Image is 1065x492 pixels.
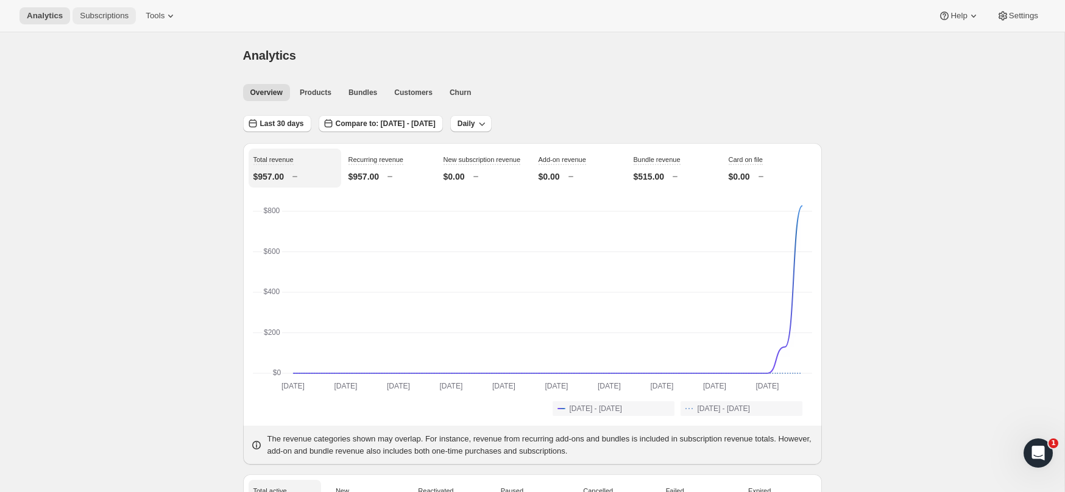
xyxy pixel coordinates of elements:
[250,88,283,97] span: Overview
[319,115,443,132] button: Compare to: [DATE] - [DATE]
[729,170,750,183] p: $0.00
[450,88,471,97] span: Churn
[334,382,357,390] text: [DATE]
[729,156,763,163] span: Card on file
[570,404,622,413] span: [DATE] - [DATE]
[263,247,280,256] text: $600
[272,368,281,377] text: $0
[950,11,967,21] span: Help
[243,49,296,62] span: Analytics
[253,156,294,163] span: Total revenue
[439,382,462,390] text: [DATE]
[755,382,779,390] text: [DATE]
[27,11,63,21] span: Analytics
[260,119,304,128] span: Last 30 days
[349,88,377,97] span: Bundles
[80,11,129,21] span: Subscriptions
[702,382,726,390] text: [DATE]
[545,382,568,390] text: [DATE]
[1049,438,1058,448] span: 1
[267,433,815,457] p: The revenue categories shown may overlap. For instance, revenue from recurring add-ons and bundle...
[138,7,184,24] button: Tools
[539,170,560,183] p: $0.00
[450,115,492,132] button: Daily
[931,7,986,24] button: Help
[492,382,515,390] text: [DATE]
[394,88,433,97] span: Customers
[634,170,665,183] p: $515.00
[650,382,673,390] text: [DATE]
[281,382,305,390] text: [DATE]
[264,328,280,337] text: $200
[300,88,331,97] span: Products
[387,382,410,390] text: [DATE]
[1024,438,1053,468] iframe: Intercom live chat
[146,11,165,21] span: Tools
[253,170,285,183] p: $957.00
[444,170,465,183] p: $0.00
[1009,11,1038,21] span: Settings
[263,287,280,296] text: $400
[634,156,681,163] span: Bundle revenue
[539,156,586,163] span: Add-on revenue
[263,206,280,215] text: $800
[444,156,521,163] span: New subscription revenue
[698,404,750,413] span: [DATE] - [DATE]
[349,156,404,163] span: Recurring revenue
[989,7,1046,24] button: Settings
[681,401,802,416] button: [DATE] - [DATE]
[458,119,475,128] span: Daily
[349,170,380,183] p: $957.00
[73,7,136,24] button: Subscriptions
[243,115,311,132] button: Last 30 days
[553,401,674,416] button: [DATE] - [DATE]
[336,119,436,128] span: Compare to: [DATE] - [DATE]
[19,7,70,24] button: Analytics
[597,382,620,390] text: [DATE]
